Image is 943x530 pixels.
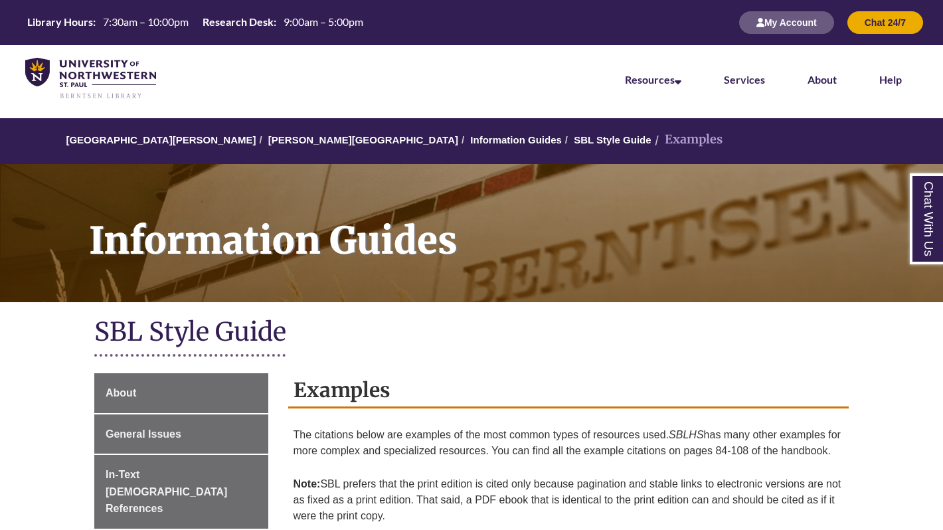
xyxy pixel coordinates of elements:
[651,130,723,149] li: Examples
[94,373,268,413] a: About
[22,15,98,29] th: Library Hours:
[106,469,227,514] span: In-Text [DEMOGRAPHIC_DATA] References
[288,373,849,408] h2: Examples
[268,134,458,145] a: [PERSON_NAME][GEOGRAPHIC_DATA]
[94,455,268,529] a: In-Text [DEMOGRAPHIC_DATA] References
[574,134,651,145] a: SBL Style Guide
[739,17,834,28] a: My Account
[847,11,923,34] button: Chat 24/7
[25,58,156,99] img: UNWSP Library Logo
[669,429,703,440] em: SBLHS
[94,315,849,351] h1: SBL Style Guide
[739,11,834,34] button: My Account
[74,164,943,285] h1: Information Guides
[94,414,268,454] a: General Issues
[106,428,181,440] span: General Issues
[197,15,278,29] th: Research Desk:
[103,15,189,28] span: 7:30am – 10:00pm
[294,471,844,529] p: SBL prefers that the print edition is cited only because pagination and stable links to electroni...
[22,15,369,31] a: Hours Today
[808,73,837,86] a: About
[470,134,562,145] a: Information Guides
[294,478,321,489] strong: Note:
[879,73,902,86] a: Help
[66,134,256,145] a: [GEOGRAPHIC_DATA][PERSON_NAME]
[724,73,765,86] a: Services
[625,73,681,86] a: Resources
[22,15,369,29] table: Hours Today
[847,17,923,28] a: Chat 24/7
[284,15,363,28] span: 9:00am – 5:00pm
[106,387,136,398] span: About
[294,422,844,464] p: The citations below are examples of the most common types of resources used. has many other examp...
